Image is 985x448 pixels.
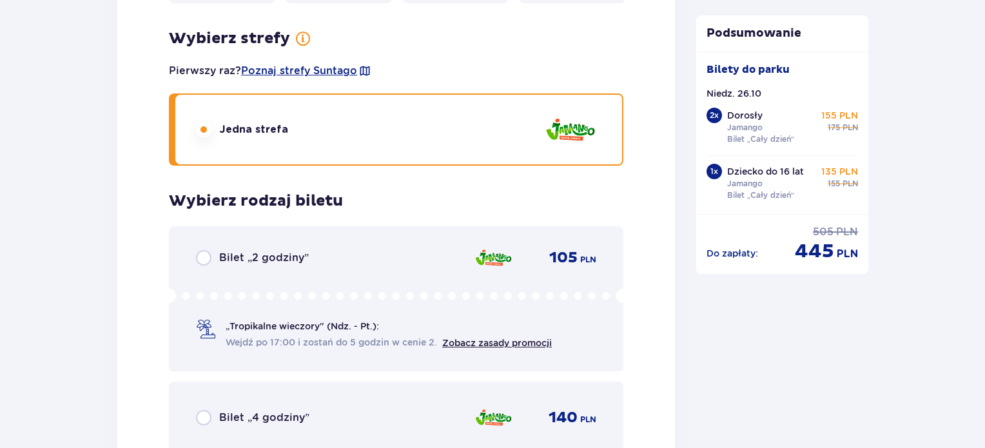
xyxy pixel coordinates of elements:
p: Dorosły [727,109,763,122]
span: 140 [549,408,578,427]
p: Do zapłaty : [707,247,758,260]
span: PLN [843,122,858,133]
span: PLN [580,414,596,425]
a: Poznaj strefy Suntago [241,64,357,78]
img: Jamango [545,112,596,148]
span: PLN [836,225,858,239]
span: PLN [843,178,858,190]
p: Dziecko do 16 lat [727,165,804,178]
span: PLN [837,247,858,261]
div: 2 x [707,108,722,123]
span: Wejdź po 17:00 i zostań do 5 godzin w cenie 2. [226,336,437,349]
span: PLN [580,254,596,266]
img: Jamango [474,244,512,271]
p: Podsumowanie [696,26,869,41]
span: Bilet „2 godziny” [219,251,309,265]
span: 175 [828,122,840,133]
span: 445 [795,239,834,264]
p: Bilet „Cały dzień” [727,190,795,201]
p: 135 PLN [821,165,858,178]
span: 505 [813,225,834,239]
p: 155 PLN [821,109,858,122]
p: Niedz. 26.10 [707,87,761,100]
img: Jamango [474,404,512,431]
p: Bilety do parku [707,63,790,77]
span: 105 [549,248,578,268]
span: Bilet „4 godziny” [219,411,309,425]
p: Jamango [727,122,763,133]
span: 155 [828,178,840,190]
p: Bilet „Cały dzień” [727,133,795,145]
p: Jamango [727,178,763,190]
div: 1 x [707,164,722,179]
h3: Wybierz strefy [169,29,290,48]
a: Zobacz zasady promocji [442,338,552,348]
h3: Wybierz rodzaj biletu [169,191,343,211]
span: Jedna strefa [219,122,288,137]
p: Pierwszy raz? [169,64,371,78]
span: „Tropikalne wieczory" (Ndz. - Pt.): [226,320,379,333]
